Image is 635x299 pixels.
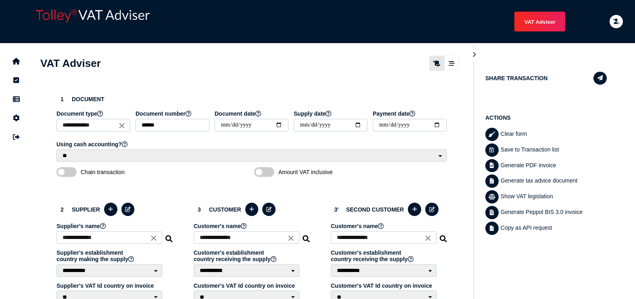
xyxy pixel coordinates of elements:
button: Hide [468,48,481,61]
mat-button-toggle: Classic scrolling page view [430,56,444,71]
div: 3 [194,204,205,215]
mat-button-toggle: Stepper view [444,56,459,71]
i: Data manager [13,99,20,100]
h3: Document [56,93,448,105]
label: Customer's name [194,223,301,229]
button: Data manager [8,91,25,108]
i: Close [286,233,295,242]
label: Document number [136,110,211,117]
h3: Customer [194,201,311,217]
label: Customer's establishment country receiving the supply [331,249,438,262]
button: Clear form data from invoice panel [485,128,499,141]
button: Edit selected customer in the database [262,203,276,216]
i: Close [149,233,158,242]
button: Add a new supplier to the database [104,203,117,216]
label: Supplier's establishment country making the supply [56,249,163,262]
div: 1 [56,93,68,105]
div: 3' [331,204,342,215]
i: Close [117,121,126,130]
div: Save to Transaction list [499,142,607,158]
label: Customer's establishment country receiving the supply [194,249,301,262]
button: Copy data as API request body to clipboard [485,222,499,235]
i: Search for a dummy seller [165,233,173,239]
i: Search a customer in the database [440,233,448,239]
label: Document date [215,110,290,117]
label: Payment date [373,110,448,117]
span: Amount VAT inclusive [278,169,363,175]
div: 2 [56,204,68,215]
i: Email needs to be verified [613,19,620,24]
div: Copy as API request [499,220,607,236]
div: Generate tax advice document [499,173,607,189]
h3: Supplier [56,201,173,217]
div: app logo [32,6,153,37]
div: Generate Peppol BIS 3.0 invoice [499,205,607,220]
button: Show VAT legislation [485,190,499,203]
i: Search for a dummy customer [303,233,311,239]
button: Edit selected thirdpary in the database [425,203,439,216]
label: Supply date [294,110,369,117]
span: Chain transaction [81,169,165,175]
h1: VAT Adviser [40,57,101,70]
label: Customer's VAT Id country on invoice [331,282,438,289]
div: Show VAT legislation [499,189,607,205]
button: Share transaction [593,72,607,85]
label: Document type [56,110,132,117]
div: Generate PDF invoice [499,158,607,174]
label: Supplier's name [56,223,163,229]
button: Generate tax advice document [485,174,499,188]
label: Supplier's VAT Id country on invoice [56,282,163,289]
menu: navigate products [157,12,565,31]
button: Add a new customer to the database [245,203,259,216]
label: Using cash accounting? [56,141,448,147]
button: Sign out [8,129,25,145]
div: Clear form [499,127,607,142]
app-field: Select a document type [56,110,132,137]
label: Customer's VAT Id country on invoice [194,282,301,289]
button: Save transaction [485,143,499,157]
h3: second customer [331,201,448,217]
button: Generate pdf [485,159,499,172]
button: Tasks [8,72,25,89]
button: Add a new thirdpary to the database [408,203,421,216]
button: Home [8,53,25,70]
button: Manage settings [8,110,25,127]
button: Edit selected supplier in the database [121,203,135,216]
label: Customer's name [331,223,438,229]
i: Close [424,233,432,242]
h1: Actions [485,114,607,121]
button: Shows a dropdown of VAT Advisor options [514,12,565,31]
h1: Share transaction [485,75,547,81]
